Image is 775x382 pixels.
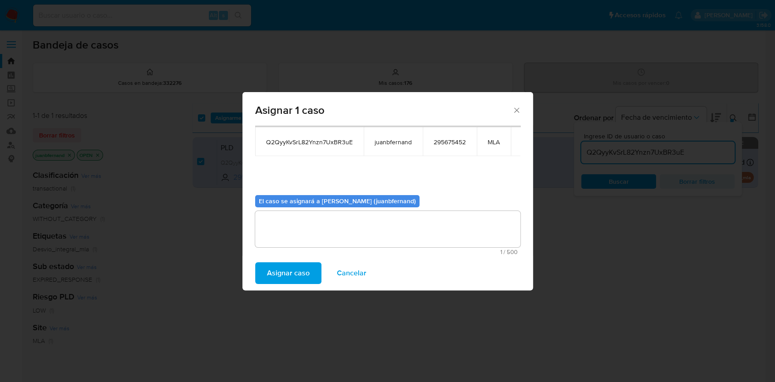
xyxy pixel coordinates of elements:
[325,262,378,284] button: Cancelar
[266,138,353,146] span: Q2QyyKvSrL82Ynzn7UxBR3uE
[258,249,518,255] span: Máximo 500 caracteres
[337,263,366,283] span: Cancelar
[375,138,412,146] span: juanbfernand
[242,92,533,290] div: assign-modal
[488,138,500,146] span: MLA
[267,263,310,283] span: Asignar caso
[512,106,520,114] button: Cerrar ventana
[255,262,321,284] button: Asignar caso
[259,196,416,206] b: El caso se asignará a [PERSON_NAME] (juanbfernand)
[434,138,466,146] span: 295675452
[255,105,513,116] span: Asignar 1 caso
